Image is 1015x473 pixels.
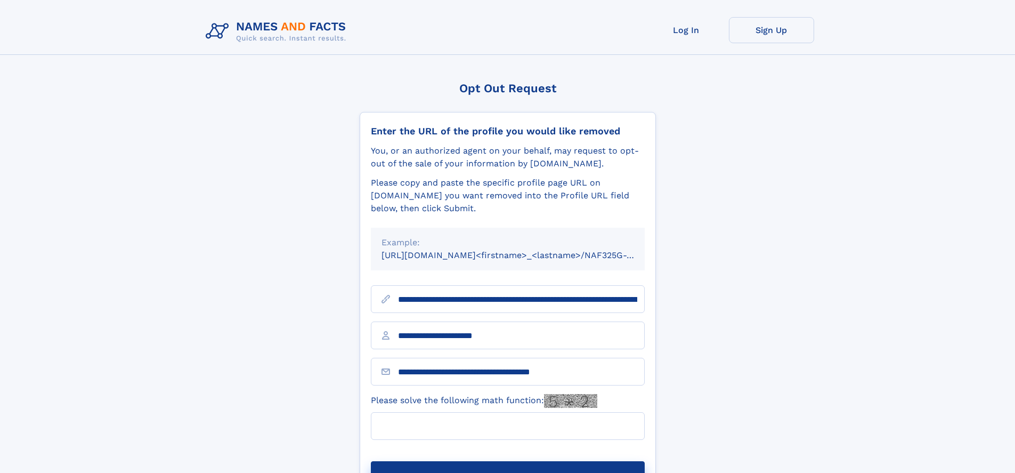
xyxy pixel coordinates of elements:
small: [URL][DOMAIN_NAME]<firstname>_<lastname>/NAF325G-xxxxxxxx [381,250,665,260]
div: Opt Out Request [360,82,656,95]
div: Example: [381,236,634,249]
img: Logo Names and Facts [201,17,355,46]
div: Please copy and paste the specific profile page URL on [DOMAIN_NAME] you want removed into the Pr... [371,177,645,215]
label: Please solve the following math function: [371,394,597,408]
a: Sign Up [729,17,814,43]
div: You, or an authorized agent on your behalf, may request to opt-out of the sale of your informatio... [371,145,645,170]
a: Log In [644,17,729,43]
div: Enter the URL of the profile you would like removed [371,125,645,137]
